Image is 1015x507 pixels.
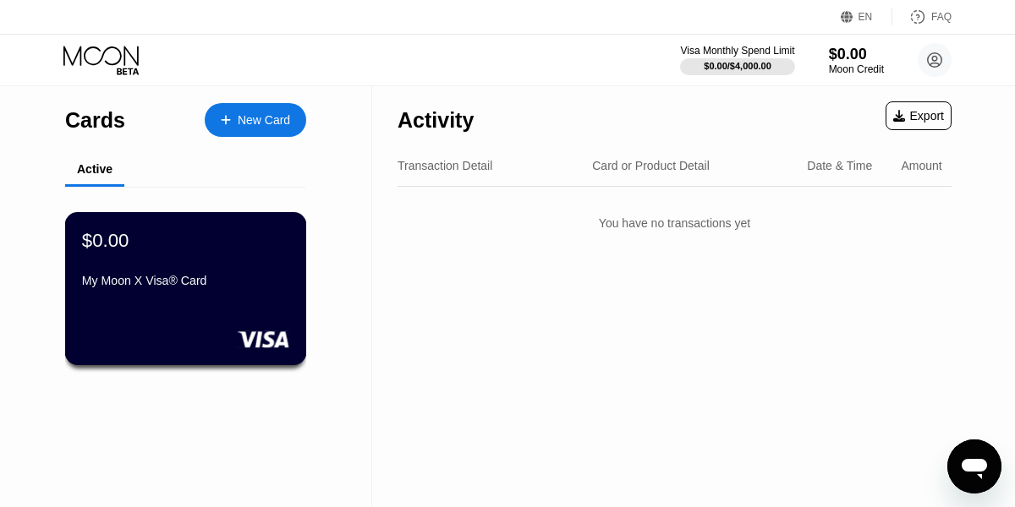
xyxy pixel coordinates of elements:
[82,274,289,287] div: My Moon X Visa® Card
[829,63,884,75] div: Moon Credit
[931,11,952,23] div: FAQ
[205,103,306,137] div: New Card
[66,213,305,364] div: $0.00My Moon X Visa® Card
[398,199,952,247] div: You have no transactions yet
[77,162,112,176] div: Active
[592,159,710,172] div: Card or Product Detail
[859,11,873,23] div: EN
[398,108,474,133] div: Activity
[886,101,952,130] div: Export
[829,46,884,75] div: $0.00Moon Credit
[947,439,1001,493] iframe: Button to launch messaging window
[238,113,290,128] div: New Card
[398,159,492,172] div: Transaction Detail
[829,46,884,63] div: $0.00
[893,109,944,123] div: Export
[82,229,129,251] div: $0.00
[841,8,892,25] div: EN
[807,159,872,172] div: Date & Time
[892,8,952,25] div: FAQ
[65,108,125,133] div: Cards
[902,159,942,172] div: Amount
[704,61,771,71] div: $0.00 / $4,000.00
[680,45,794,57] div: Visa Monthly Spend Limit
[680,45,794,75] div: Visa Monthly Spend Limit$0.00/$4,000.00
